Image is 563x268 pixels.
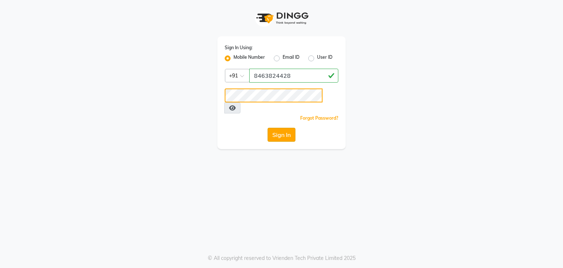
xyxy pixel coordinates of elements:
label: Email ID [283,54,299,63]
input: Username [249,69,338,83]
img: logo1.svg [252,7,311,29]
a: Forgot Password? [300,115,338,121]
button: Sign In [268,128,295,142]
label: Mobile Number [233,54,265,63]
label: Sign In Using: [225,44,253,51]
label: User ID [317,54,332,63]
input: Username [225,88,323,102]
